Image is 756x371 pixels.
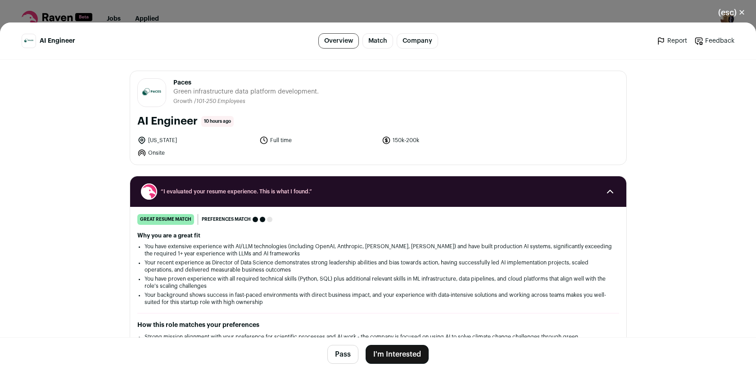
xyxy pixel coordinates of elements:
[137,214,194,225] div: great resume match
[137,148,254,157] li: Onsite
[397,33,438,49] a: Company
[259,136,376,145] li: Full time
[382,136,499,145] li: 150k-200k
[196,98,245,104] span: 101-250 Employees
[138,83,166,103] img: 2a309a01e154450aa5202d5664a065d86a413e8edfe74f5e24b27fffc16344bb.jpg
[202,215,251,224] span: Preferences match
[145,259,612,273] li: Your recent experience as Director of Data Science demonstrates strong leadership abilities and b...
[145,333,612,348] li: Strong mission alignment with your preference for scientific processes and AI work - the company ...
[201,116,234,127] span: 10 hours ago
[137,114,198,129] h1: AI Engineer
[145,275,612,290] li: You have proven experience with all required technical skills (Python, SQL) plus additional relev...
[173,98,194,105] li: Growth
[318,33,359,49] a: Overview
[137,136,254,145] li: [US_STATE]
[366,345,429,364] button: I'm Interested
[194,98,245,105] li: /
[161,188,596,195] span: “I evaluated your resume experience. This is what I found.”
[137,321,619,330] h2: How this role matches your preferences
[173,87,319,96] span: Green infrastructure data platform development.
[707,3,756,22] button: Close modal
[694,36,734,45] a: Feedback
[40,36,75,45] span: AI Engineer
[145,243,612,257] li: You have extensive experience with AI/LLM technologies (including OpenAI, Anthropic, [PERSON_NAME...
[137,232,619,239] h2: Why you are a great fit
[22,36,36,46] img: 2a309a01e154450aa5202d5664a065d86a413e8edfe74f5e24b27fffc16344bb.jpg
[362,33,393,49] a: Match
[327,345,358,364] button: Pass
[173,78,319,87] span: Paces
[656,36,687,45] a: Report
[145,291,612,306] li: Your background shows success in fast-paced environments with direct business impact, and your ex...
